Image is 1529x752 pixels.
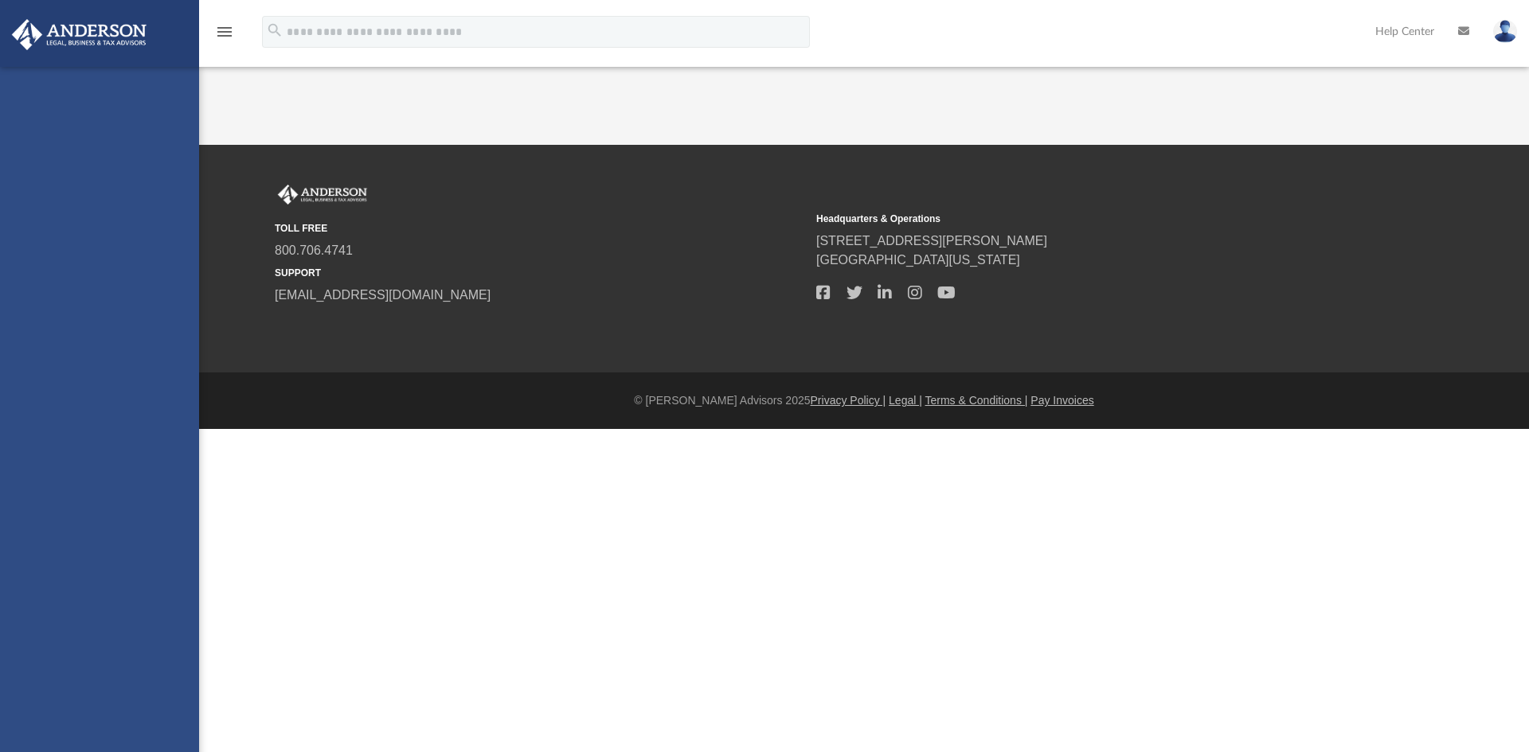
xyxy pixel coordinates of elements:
a: menu [215,30,234,41]
a: [EMAIL_ADDRESS][DOMAIN_NAME] [275,288,491,302]
img: Anderson Advisors Platinum Portal [275,185,370,205]
i: menu [215,22,234,41]
small: SUPPORT [275,266,805,280]
a: [STREET_ADDRESS][PERSON_NAME] [816,234,1047,247]
small: TOLL FREE [275,221,805,236]
a: Pay Invoices [1030,394,1093,407]
a: Privacy Policy | [811,394,886,407]
a: Terms & Conditions | [925,394,1028,407]
small: Headquarters & Operations [816,212,1347,226]
img: Anderson Advisors Platinum Portal [7,19,151,50]
div: © [PERSON_NAME] Advisors 2025 [199,392,1529,409]
a: [GEOGRAPHIC_DATA][US_STATE] [816,253,1020,267]
i: search [266,21,284,39]
img: User Pic [1493,20,1517,43]
a: Legal | [889,394,922,407]
a: 800.706.4741 [275,244,353,257]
